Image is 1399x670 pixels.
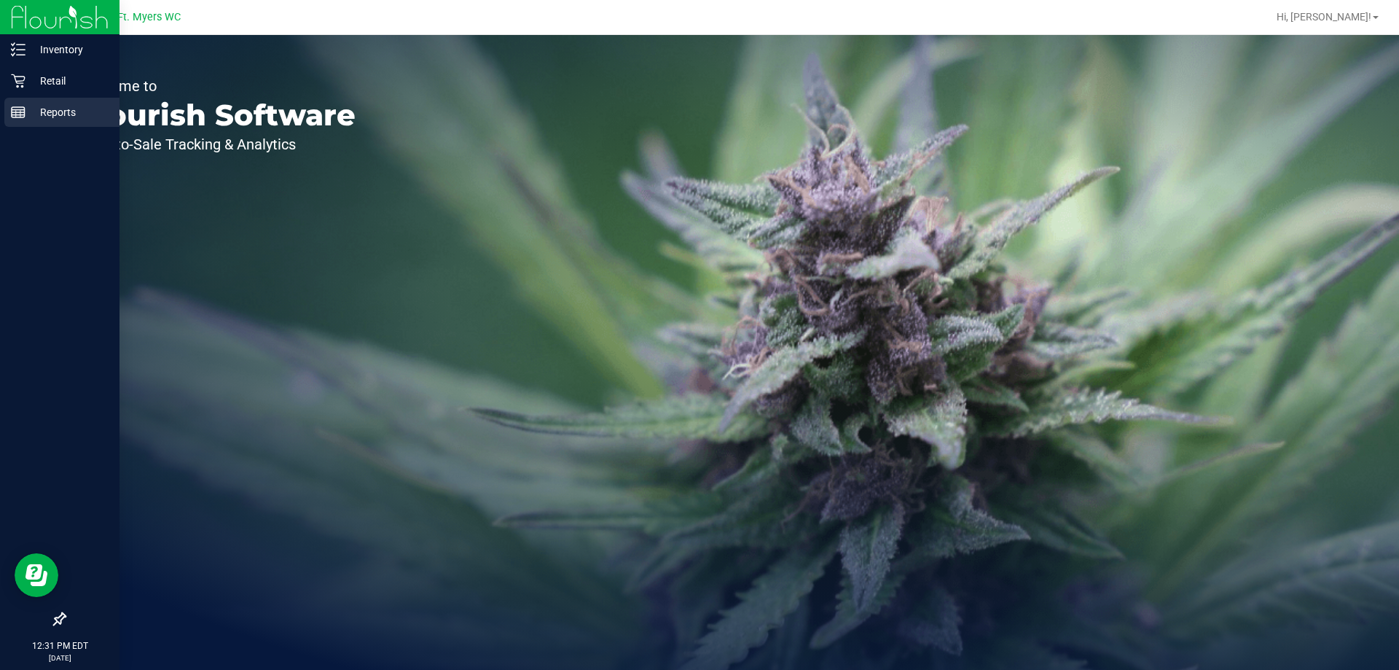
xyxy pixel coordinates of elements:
[79,101,356,130] p: Flourish Software
[117,11,181,23] span: Ft. Myers WC
[11,74,26,88] inline-svg: Retail
[11,105,26,120] inline-svg: Reports
[15,553,58,597] iframe: Resource center
[7,639,113,653] p: 12:31 PM EDT
[79,79,356,93] p: Welcome to
[11,42,26,57] inline-svg: Inventory
[79,137,356,152] p: Seed-to-Sale Tracking & Analytics
[1277,11,1371,23] span: Hi, [PERSON_NAME]!
[26,41,113,58] p: Inventory
[7,653,113,663] p: [DATE]
[26,72,113,90] p: Retail
[26,104,113,121] p: Reports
